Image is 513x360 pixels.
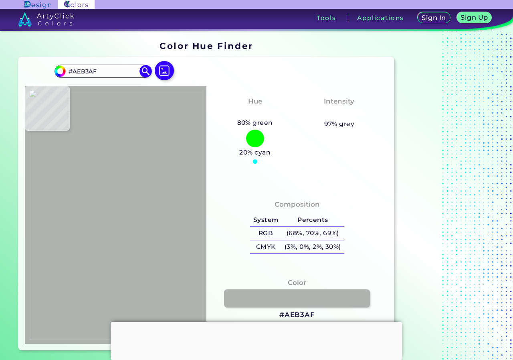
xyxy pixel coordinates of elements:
[24,1,51,8] img: ArtyClick Design logo
[160,40,253,52] h1: Color Hue Finder
[461,14,487,20] h5: Sign Up
[398,38,498,354] iframe: Advertisement
[248,96,262,107] h4: Hue
[250,240,281,254] h5: CMYK
[279,310,315,320] h3: #AEB3AF
[324,96,354,107] h4: Intensity
[357,15,404,21] h3: Applications
[281,240,344,254] h5: (3%, 0%, 2%, 30%)
[250,227,281,240] h5: RGB
[288,277,306,289] h4: Color
[275,199,320,210] h4: Composition
[324,119,355,129] h5: 97% grey
[66,66,140,77] input: type color..
[236,147,274,158] h5: 20% cyan
[226,108,284,118] h3: Tealish Green
[139,65,151,77] img: icon search
[423,15,445,21] h5: Sign In
[250,214,281,227] h5: System
[458,12,491,23] a: Sign Up
[234,118,276,128] h5: 80% green
[419,12,449,23] a: Sign In
[281,214,344,227] h5: Percents
[317,15,336,21] h3: Tools
[281,227,344,240] h5: (68%, 70%, 69%)
[311,108,368,118] h3: Almost None
[155,61,174,80] img: icon picture
[29,90,202,340] img: 3077b357-a258-4724-99aa-34005a429127
[18,12,75,26] img: logo_artyclick_colors_white.svg
[111,322,402,358] iframe: Advertisement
